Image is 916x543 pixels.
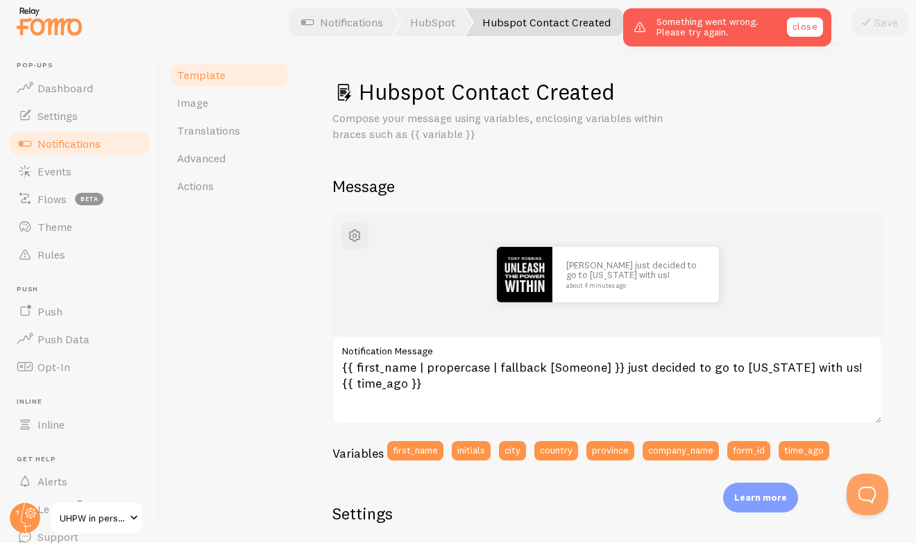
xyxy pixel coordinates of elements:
button: time_ago [779,441,829,460]
button: company_name [643,441,719,460]
h1: Hubspot Contact Created [332,78,883,106]
a: Alerts [8,467,151,495]
span: Template [177,68,226,82]
span: Push [17,285,151,294]
small: about 4 minutes ago [566,282,701,289]
button: province [586,441,634,460]
a: Push [8,298,151,325]
span: Rules [37,248,65,261]
a: close [787,17,823,37]
button: city [499,441,526,460]
span: Push [37,304,62,318]
span: Pop-ups [17,61,151,70]
span: Flows [37,192,67,206]
button: initials [452,441,491,460]
img: fomo-relay-logo-orange.svg [15,3,84,39]
span: Inline [17,397,151,406]
h2: Message [332,175,883,197]
span: Events [37,164,71,178]
a: Flows beta [8,185,151,213]
a: Image [169,89,290,117]
span: Advanced [177,151,226,165]
img: Fomo [497,247,552,302]
svg: <p>Watch New Feature Tutorials!</p> [74,501,86,513]
span: Dashboard [37,81,93,95]
span: Alerts [37,474,67,488]
a: Actions [169,172,290,200]
iframe: Help Scout Beacon - Open [847,474,888,515]
a: Push Data [8,325,151,353]
a: Translations [169,117,290,144]
a: Template [169,61,290,89]
span: Learn [37,502,66,516]
a: Dashboard [8,74,151,102]
div: Something went wrong. Please try again. [623,8,831,46]
a: Learn [8,495,151,523]
p: [PERSON_NAME] just decided to go to [US_STATE] with us! [566,260,705,288]
span: Opt-In [37,360,70,374]
span: Get Help [17,455,151,464]
span: Settings [37,109,78,123]
button: first_name [387,441,443,460]
span: Push Data [37,332,90,346]
a: UHPW in person upsell [50,501,144,535]
a: Theme [8,213,151,241]
a: Rules [8,241,151,268]
span: beta [75,193,103,205]
span: Image [177,96,208,110]
span: Theme [37,220,72,234]
a: Inline [8,411,151,438]
a: Events [8,157,151,185]
h3: Variables [332,445,384,461]
div: Learn more [723,483,798,512]
p: Learn more [734,491,787,504]
label: Notification Message [332,336,883,359]
span: Translations [177,123,240,137]
a: Notifications [8,130,151,157]
span: UHPW in person upsell [60,510,126,526]
button: country [534,441,578,460]
a: Opt-In [8,353,151,381]
a: Advanced [169,144,290,172]
span: Actions [177,179,214,193]
h2: Settings [332,503,749,524]
p: Compose your message using variables, enclosing variables within braces such as {{ variable }} [332,110,665,142]
span: Notifications [37,137,101,150]
a: Settings [8,102,151,130]
button: form_id [727,441,770,460]
span: Inline [37,417,65,431]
